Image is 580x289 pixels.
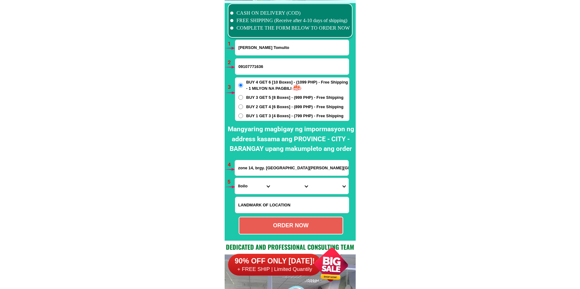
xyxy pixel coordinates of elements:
[238,83,243,88] input: BUY 4 GET 6 [10 Boxes] - (1099 PHP) - Free Shipping - 1 MILYON NA PAGBILI
[225,242,356,252] h2: Dedicated and professional consulting team
[235,40,349,55] input: Input full_name
[238,104,243,109] input: BUY 2 GET 4 [6 Boxes] - (899 PHP) - Free Shipping
[228,161,235,169] h6: 4
[228,83,235,91] h6: 3
[246,104,344,110] span: BUY 2 GET 4 [6 Boxes] - (899 PHP) - Free Shipping
[228,40,235,48] h6: 1
[246,79,349,91] span: BUY 4 GET 6 [10 Boxes] - (1099 PHP) - Free Shipping - 1 MILYON NA PAGBILI
[311,178,348,194] select: Select commune
[228,266,322,273] h6: + FREE SHIP | Limited Quantily
[246,113,344,119] span: BUY 1 GET 3 [4 Boxes] - (799 PHP) - Free Shipping
[246,94,344,101] span: BUY 3 GET 5 [8 Boxes] - (999 PHP) - Free Shipping
[227,178,235,186] h6: 5
[235,160,348,176] input: Input address
[273,178,310,194] select: Select district
[228,257,322,266] h6: 90% OFF ONLY [DATE]!
[238,113,243,118] input: BUY 1 GET 3 [4 Boxes] - (799 PHP) - Free Shipping
[230,17,350,24] li: FREE SHIPPING (Receive after 4-10 days of shipping)
[239,221,343,230] div: ORDER NOW
[230,24,350,32] li: COMPLETE THE FORM BELOW TO ORDER NOW
[238,95,243,100] input: BUY 3 GET 5 [8 Boxes] - (999 PHP) - Free Shipping
[235,59,349,75] input: Input phone_number
[228,59,235,67] h6: 2
[235,178,273,194] select: Select province
[226,124,356,154] h2: Mangyaring magbigay ng impormasyon ng address kasama ang PROVINCE - CITY - BARANGAY upang makumpl...
[230,9,350,17] li: CASH ON DELIVERY (COD)
[235,197,349,213] input: Input LANDMARKOFLOCATION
